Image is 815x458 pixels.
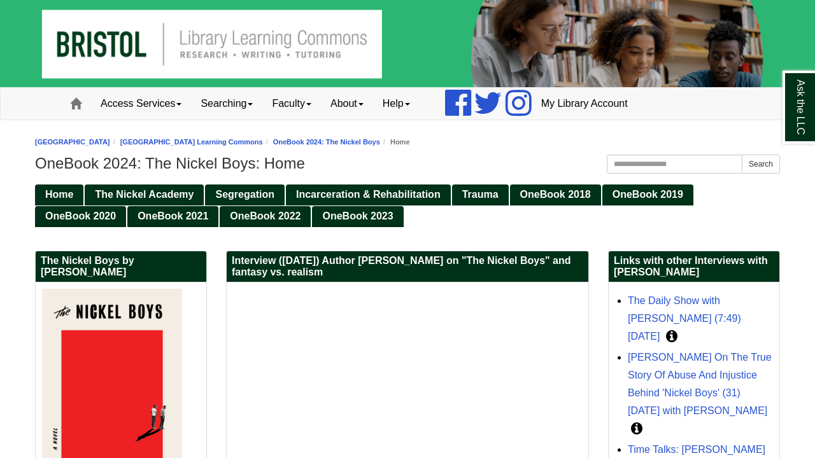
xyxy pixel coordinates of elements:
h1: OneBook 2024: The Nickel Boys: Home [35,155,780,172]
a: OneBook 2024: The Nickel Boys [273,138,380,146]
span: Trauma [462,189,499,200]
span: The Nickel Academy [95,189,194,200]
a: OneBook 2018 [510,184,601,205]
button: Search [742,155,780,174]
h2: Links with other Interviews with [PERSON_NAME] [609,251,779,282]
h2: The Nickel Boys by [PERSON_NAME] [36,251,206,282]
a: Segregation [205,184,284,205]
a: The Nickel Academy [85,184,204,205]
a: The Daily Show with [PERSON_NAME] (7:49) [DATE] [628,295,741,342]
h2: Interview ([DATE]) Author [PERSON_NAME] on "The Nickel Boys" and fantasy vs. realism [227,251,588,282]
a: Faculty [262,88,321,120]
a: OneBook 2023 [312,206,403,227]
nav: breadcrumb [35,136,780,148]
span: Incarceration & Rehabilitation [296,189,441,200]
a: OneBook 2022 [220,206,311,227]
a: OneBook 2019 [602,184,693,205]
a: [GEOGRAPHIC_DATA] [35,138,110,146]
span: OneBook 2022 [230,211,301,221]
div: Guide Pages [35,183,780,226]
a: Incarceration & Rehabilitation [286,184,451,205]
a: About [321,88,373,120]
a: [PERSON_NAME] On The True Story Of Abuse And Injustice Behind 'Nickel Boys' (31) [DATE] with [PER... [628,352,772,416]
a: [GEOGRAPHIC_DATA] Learning Commons [120,138,263,146]
a: My Library Account [532,88,637,120]
a: Trauma [452,184,509,205]
span: OneBook 2018 [520,189,591,200]
span: OneBook 2020 [45,211,116,221]
a: Help [373,88,420,120]
span: Home [45,189,73,200]
span: OneBook 2019 [613,189,683,200]
span: OneBook 2021 [138,211,208,221]
a: Searching [191,88,262,120]
a: OneBook 2020 [35,206,126,227]
span: Segregation [215,189,274,200]
span: OneBook 2023 [322,211,393,221]
a: Home [35,184,83,205]
li: Home [380,136,410,148]
a: OneBook 2021 [127,206,218,227]
a: Access Services [91,88,191,120]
